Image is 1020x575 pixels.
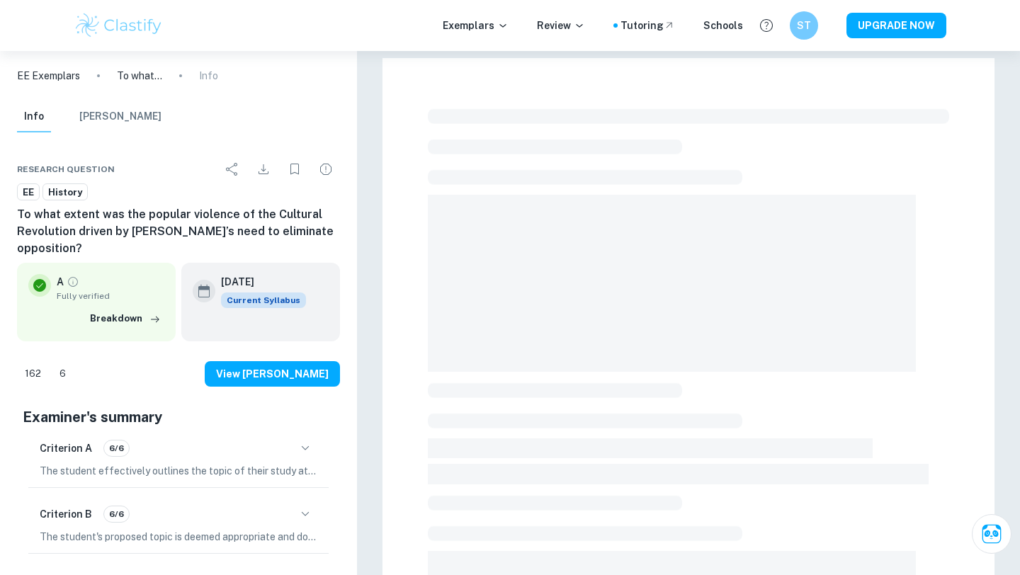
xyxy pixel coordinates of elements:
[40,463,317,479] p: The student effectively outlines the topic of their study at the beginning of the essay, providin...
[40,440,92,456] h6: Criterion A
[117,68,162,84] p: To what extent was the popular violence of the Cultural Revolution driven by [PERSON_NAME]’s need...
[221,274,295,290] h6: [DATE]
[790,11,818,40] button: ST
[104,508,129,520] span: 6/6
[443,18,509,33] p: Exemplars
[796,18,812,33] h6: ST
[52,367,74,381] span: 6
[312,155,340,183] div: Report issue
[205,361,340,387] button: View [PERSON_NAME]
[40,529,317,545] p: The student's proposed topic is deemed appropriate and does not breach the ten-year rule, so the ...
[17,206,340,257] h6: To what extent was the popular violence of the Cultural Revolution driven by [PERSON_NAME]’s need...
[17,163,115,176] span: Research question
[249,155,278,183] div: Download
[23,406,334,428] h5: Examiner's summary
[537,18,585,33] p: Review
[221,292,306,308] div: This exemplar is based on the current syllabus. Feel free to refer to it for inspiration/ideas wh...
[18,186,39,200] span: EE
[67,275,79,288] a: Grade fully verified
[57,290,164,302] span: Fully verified
[52,363,74,385] div: Dislike
[17,367,49,381] span: 162
[43,186,87,200] span: History
[846,13,946,38] button: UPGRADE NOW
[86,308,164,329] button: Breakdown
[104,442,129,455] span: 6/6
[17,68,80,84] a: EE Exemplars
[74,11,164,40] img: Clastify logo
[57,274,64,290] p: A
[221,292,306,308] span: Current Syllabus
[40,506,92,522] h6: Criterion B
[280,155,309,183] div: Bookmark
[42,183,88,201] a: History
[703,18,743,33] a: Schools
[17,363,49,385] div: Like
[17,101,51,132] button: Info
[79,101,161,132] button: [PERSON_NAME]
[199,68,218,84] p: Info
[620,18,675,33] a: Tutoring
[17,183,40,201] a: EE
[218,155,246,183] div: Share
[972,514,1011,554] button: Ask Clai
[754,13,778,38] button: Help and Feedback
